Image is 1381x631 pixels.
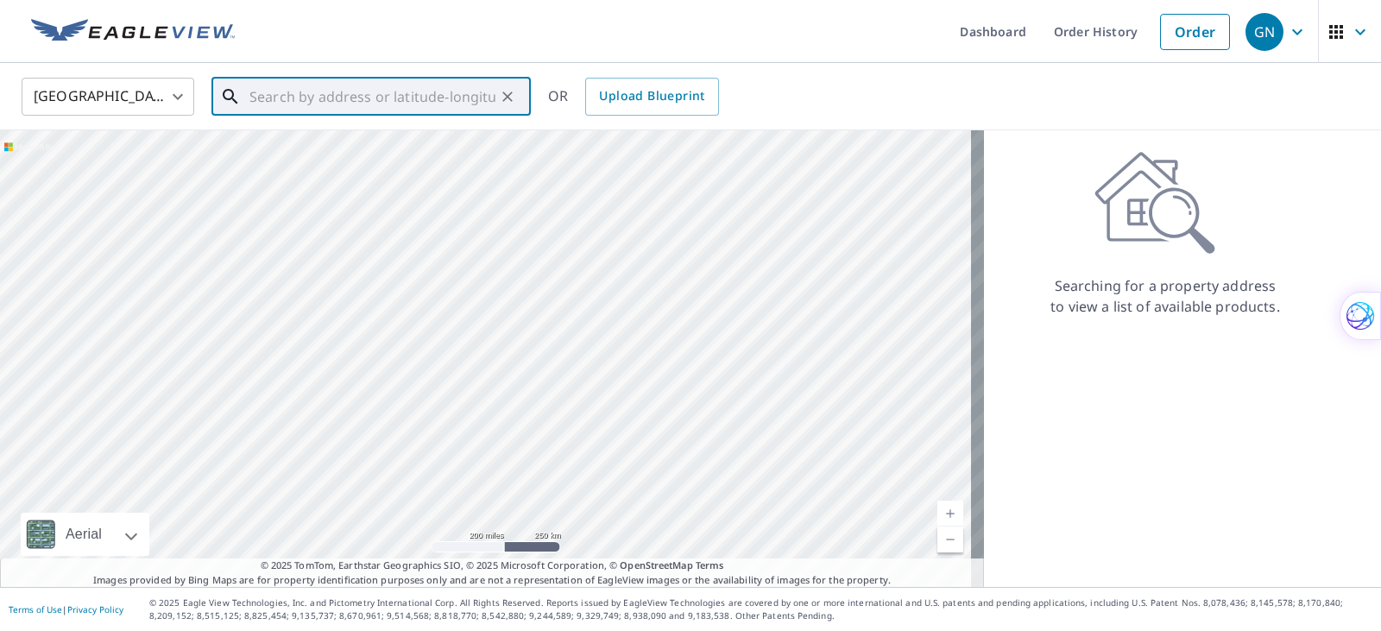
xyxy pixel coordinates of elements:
a: Order [1160,14,1230,50]
a: Current Level 5, Zoom In [937,501,963,527]
a: Upload Blueprint [585,78,718,116]
a: Privacy Policy [67,603,123,615]
div: Aerial [21,513,149,556]
div: Aerial [60,513,107,556]
a: Terms [696,558,724,571]
div: [GEOGRAPHIC_DATA] [22,73,194,121]
a: OpenStreetMap [620,558,692,571]
p: © 2025 Eagle View Technologies, Inc. and Pictometry International Corp. All Rights Reserved. Repo... [149,596,1372,622]
span: © 2025 TomTom, Earthstar Geographics SIO, © 2025 Microsoft Corporation, © [261,558,724,573]
a: Terms of Use [9,603,62,615]
div: OR [548,78,719,116]
p: Searching for a property address to view a list of available products. [1050,275,1281,317]
button: Clear [495,85,520,109]
img: EV Logo [31,19,235,45]
span: Upload Blueprint [599,85,704,107]
div: GN [1245,13,1283,51]
input: Search by address or latitude-longitude [249,73,495,121]
a: Current Level 5, Zoom Out [937,527,963,552]
p: | [9,604,123,615]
